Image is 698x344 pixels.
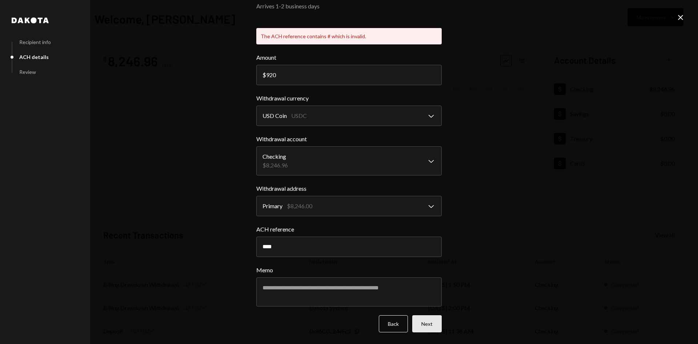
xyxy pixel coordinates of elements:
label: Withdrawal address [256,184,442,193]
div: Review [19,69,36,75]
div: Arrives 1-2 business days [256,2,442,11]
button: Back [379,315,408,332]
button: Withdrawal currency [256,106,442,126]
button: Next [412,315,442,332]
label: Amount [256,53,442,62]
label: Withdrawal currency [256,94,442,103]
div: The ACH reference contains # which is invalid. [256,28,442,44]
button: Withdrawal address [256,196,442,216]
label: ACH reference [256,225,442,234]
div: USDC [291,111,307,120]
div: ACH details [19,54,49,60]
div: $ [262,71,266,78]
input: 0.00 [256,65,442,85]
label: Memo [256,266,442,274]
div: Recipient info [19,39,51,45]
label: Withdrawal account [256,135,442,143]
div: $8,246.00 [287,202,312,210]
button: Withdrawal account [256,146,442,175]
